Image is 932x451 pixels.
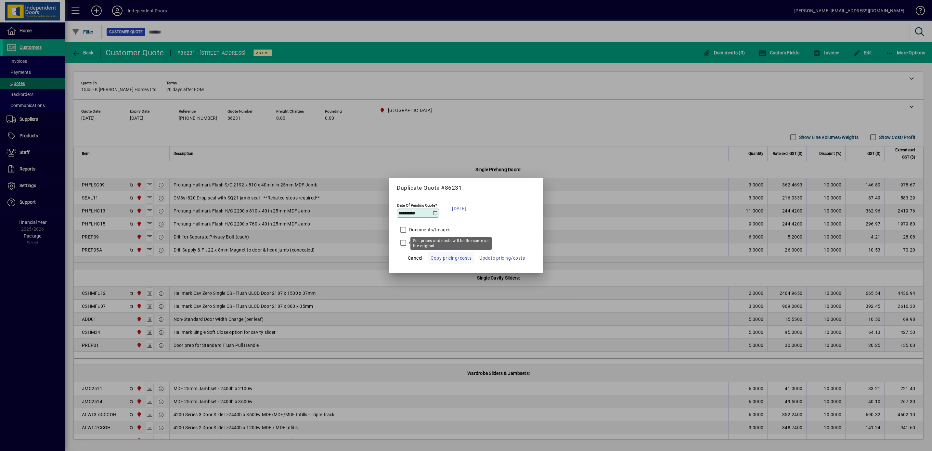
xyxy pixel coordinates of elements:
[428,252,474,264] button: Copy pricing/costs
[449,200,470,217] button: [DATE]
[452,205,466,212] span: [DATE]
[397,203,435,208] mat-label: Date Of Pending Quote
[479,254,525,262] span: Update pricing/costs
[397,184,535,191] h5: Duplicate Quote #86231
[405,252,425,264] button: Cancel
[408,254,422,262] span: Cancel
[477,252,527,264] button: Update pricing/costs
[410,237,492,250] div: Sell prices and costs will be the same as the original
[408,226,450,233] label: Documents/Images
[431,254,472,262] span: Copy pricing/costs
